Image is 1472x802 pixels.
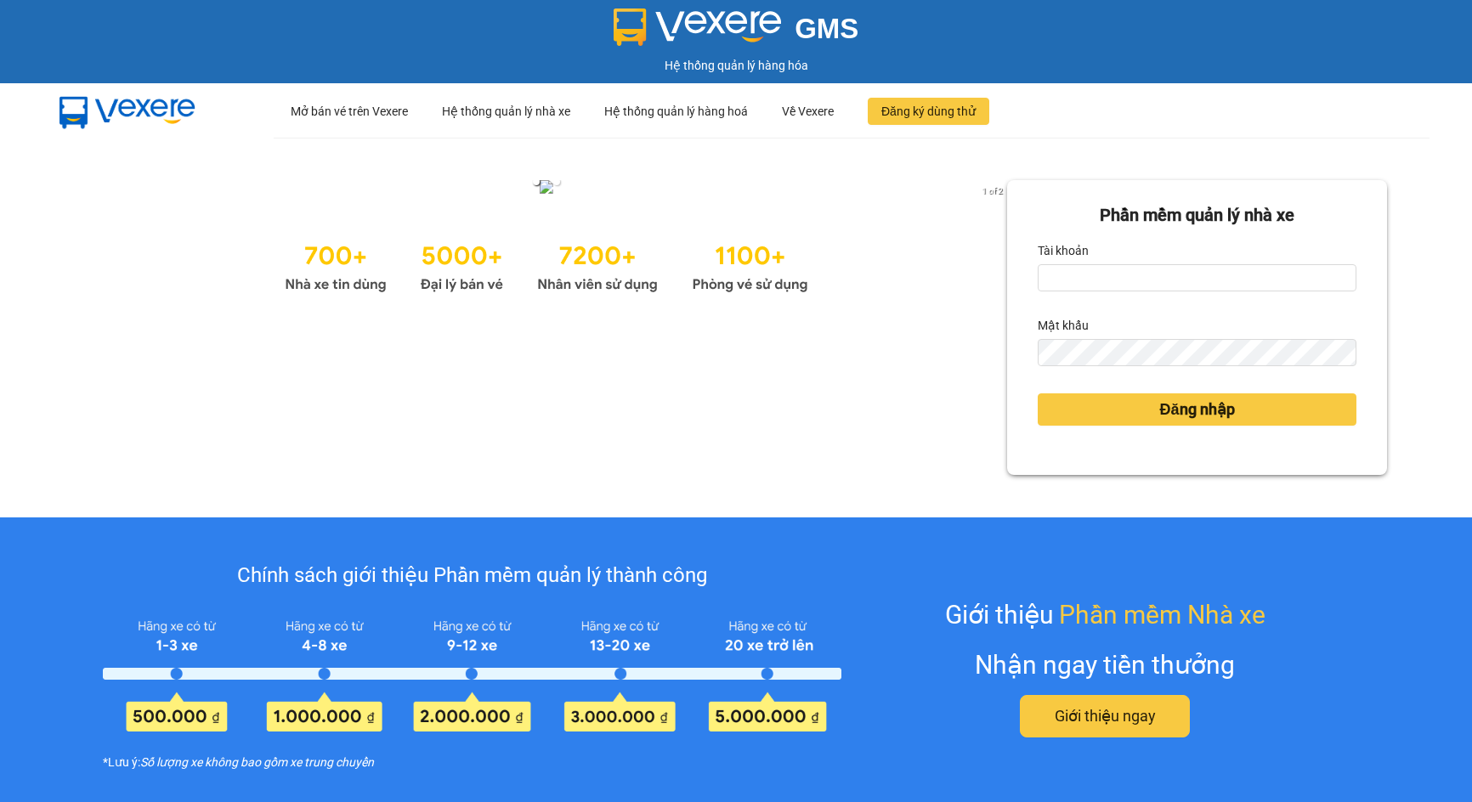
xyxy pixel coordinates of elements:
[1038,264,1356,291] input: Tài khoản
[533,178,540,185] li: slide item 1
[85,180,109,199] button: previous slide / item
[977,180,1007,202] p: 1 of 2
[1038,237,1089,264] label: Tài khoản
[1038,312,1089,339] label: Mật khẩu
[553,178,560,185] li: slide item 2
[983,180,1007,199] button: next slide / item
[868,98,989,125] button: Đăng ký dùng thử
[285,233,808,297] img: Statistics.png
[442,84,570,138] div: Hệ thống quản lý nhà xe
[4,56,1468,75] div: Hệ thống quản lý hàng hóa
[614,25,859,39] a: GMS
[291,84,408,138] div: Mở bán vé trên Vexere
[42,83,212,139] img: mbUUG5Q.png
[1059,595,1265,635] span: Phần mềm Nhà xe
[1038,202,1356,229] div: Phần mềm quản lý nhà xe
[1160,398,1235,421] span: Đăng nhập
[103,613,841,731] img: policy-intruduce-detail.png
[1038,339,1356,366] input: Mật khẩu
[881,102,976,121] span: Đăng ký dùng thử
[795,13,858,44] span: GMS
[1038,393,1356,426] button: Đăng nhập
[103,753,841,771] div: *Lưu ý:
[1055,704,1156,728] span: Giới thiệu ngay
[604,84,748,138] div: Hệ thống quản lý hàng hoá
[782,84,834,138] div: Về Vexere
[1020,695,1190,737] button: Giới thiệu ngay
[103,560,841,592] div: Chính sách giới thiệu Phần mềm quản lý thành công
[140,753,374,771] i: Số lượng xe không bao gồm xe trung chuyển
[614,8,782,46] img: logo 2
[945,595,1265,635] div: Giới thiệu
[975,645,1235,685] div: Nhận ngay tiền thưởng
